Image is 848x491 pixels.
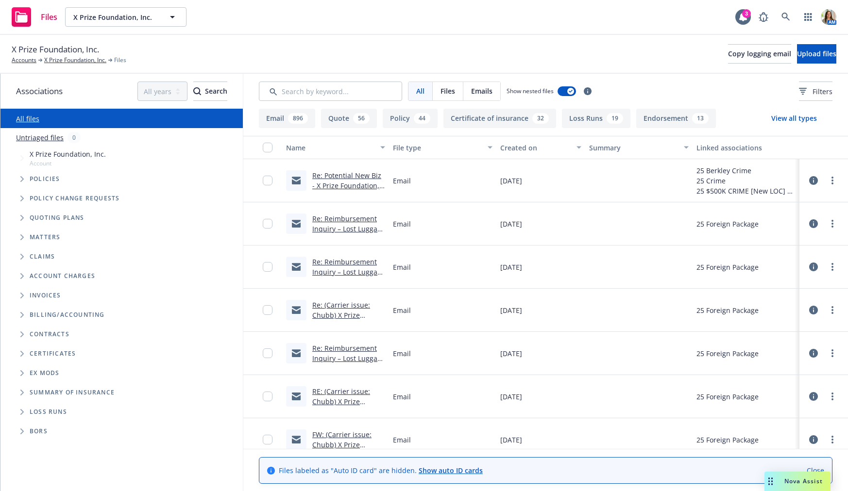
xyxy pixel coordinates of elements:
span: Copy logging email [728,49,791,58]
span: Files [441,86,455,96]
span: [DATE] [500,262,522,272]
span: [DATE] [500,305,522,315]
button: SearchSearch [193,82,227,101]
button: View all types [756,109,832,128]
span: Matters [30,234,60,240]
a: RE: (Carrier issue: Chubb) X Prize Foundation, Inc. - Foreign Package Pol # PHFD38288064 [312,387,383,437]
button: File type [389,136,496,159]
span: Billing/Accounting [30,312,105,318]
button: Loss Runs [562,109,630,128]
div: Summary [589,143,678,153]
a: Show auto ID cards [419,466,483,475]
span: Email [393,348,411,359]
div: 25 Foreign Package [696,348,759,359]
span: Associations [16,85,63,98]
span: Email [393,219,411,229]
div: 25 Foreign Package [696,392,759,402]
input: Select all [263,143,272,152]
div: 25 Berkley Crime [696,165,796,176]
span: X Prize Foundation, Inc. [73,12,157,22]
div: 32 [532,113,549,124]
span: Upload files [797,49,836,58]
div: 25 Foreign Package [696,219,759,229]
span: Invoices [30,293,61,298]
a: more [827,391,838,402]
span: [DATE] [500,435,522,445]
span: Email [393,392,411,402]
input: Toggle Row Selected [263,305,272,315]
button: Filters [799,82,832,101]
button: Nova Assist [764,472,831,491]
span: Filters [813,86,832,97]
span: Files [41,13,57,21]
button: Quote [321,109,377,128]
div: 25 Foreign Package [696,262,759,272]
span: [DATE] [500,176,522,186]
a: more [827,347,838,359]
div: Folder Tree Example [0,305,243,441]
a: Accounts [12,56,36,65]
a: more [827,218,838,229]
button: Copy logging email [728,44,791,64]
span: Account [30,159,106,167]
span: Nova Assist [784,477,823,485]
span: BORs [30,428,48,434]
div: Name [286,143,374,153]
div: 19 [607,113,623,124]
button: Linked associations [693,136,799,159]
a: Re: (Carrier issue: Chubb) X Prize Foundation, Inc. - Foreign Package Pol # PHFD38288064 [312,300,383,350]
span: Policy change requests [30,196,119,201]
div: 44 [414,113,430,124]
input: Toggle Row Selected [263,348,272,358]
div: 25 $500K CRIME [New LOC] X Prize Foundation, Inc. Quoting Plan ([DATE]) [696,186,796,196]
a: Re: Potential New Biz - X Prize Foundation, Inc. [EXTERNAL] [312,171,381,200]
span: Email [393,305,411,315]
a: Search [776,7,796,27]
div: Drag to move [764,472,777,491]
a: more [827,434,838,445]
a: FW: (Carrier issue: Chubb) X Prize Foundation, Inc. - Foreign Package Pol # PHFD38288064 [312,430,383,480]
span: All [416,86,424,96]
div: 0 [68,132,81,143]
input: Toggle Row Selected [263,219,272,229]
a: Re: Reimbursement Inquiry – Lost Luggage & Presentation Attire [312,257,385,287]
span: X Prize Foundation, Inc. [30,149,106,159]
div: 896 [288,113,308,124]
input: Toggle Row Selected [263,392,272,401]
a: Report a Bug [754,7,773,27]
a: Files [8,3,61,31]
svg: Search [193,87,201,95]
span: Claims [30,254,55,260]
div: 25 Foreign Package [696,435,759,445]
button: X Prize Foundation, Inc. [65,7,187,27]
a: Close [807,465,824,475]
span: Files labeled as "Auto ID card" are hidden. [279,465,483,475]
button: Policy [383,109,438,128]
div: Search [193,82,227,100]
div: 25 Foreign Package [696,305,759,315]
span: Ex Mods [30,370,59,376]
span: [DATE] [500,219,522,229]
img: photo [821,9,836,25]
button: Name [282,136,389,159]
input: Search by keyword... [259,82,402,101]
span: [DATE] [500,392,522,402]
span: Files [114,56,126,65]
button: Summary [585,136,692,159]
div: Tree Example [0,147,243,305]
span: Account charges [30,273,95,279]
span: Filters [799,86,832,97]
div: Linked associations [696,143,796,153]
div: Created on [500,143,571,153]
span: Summary of insurance [30,390,115,395]
button: Endorsement [636,109,716,128]
a: Re: Reimbursement Inquiry – Lost Luggage & Presentation Attire [312,344,385,373]
span: Email [393,435,411,445]
input: Toggle Row Selected [263,176,272,185]
span: Contracts [30,331,69,337]
a: All files [16,114,39,123]
span: Quoting plans [30,215,85,221]
span: Policies [30,176,60,182]
div: File type [393,143,481,153]
button: Created on [496,136,586,159]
